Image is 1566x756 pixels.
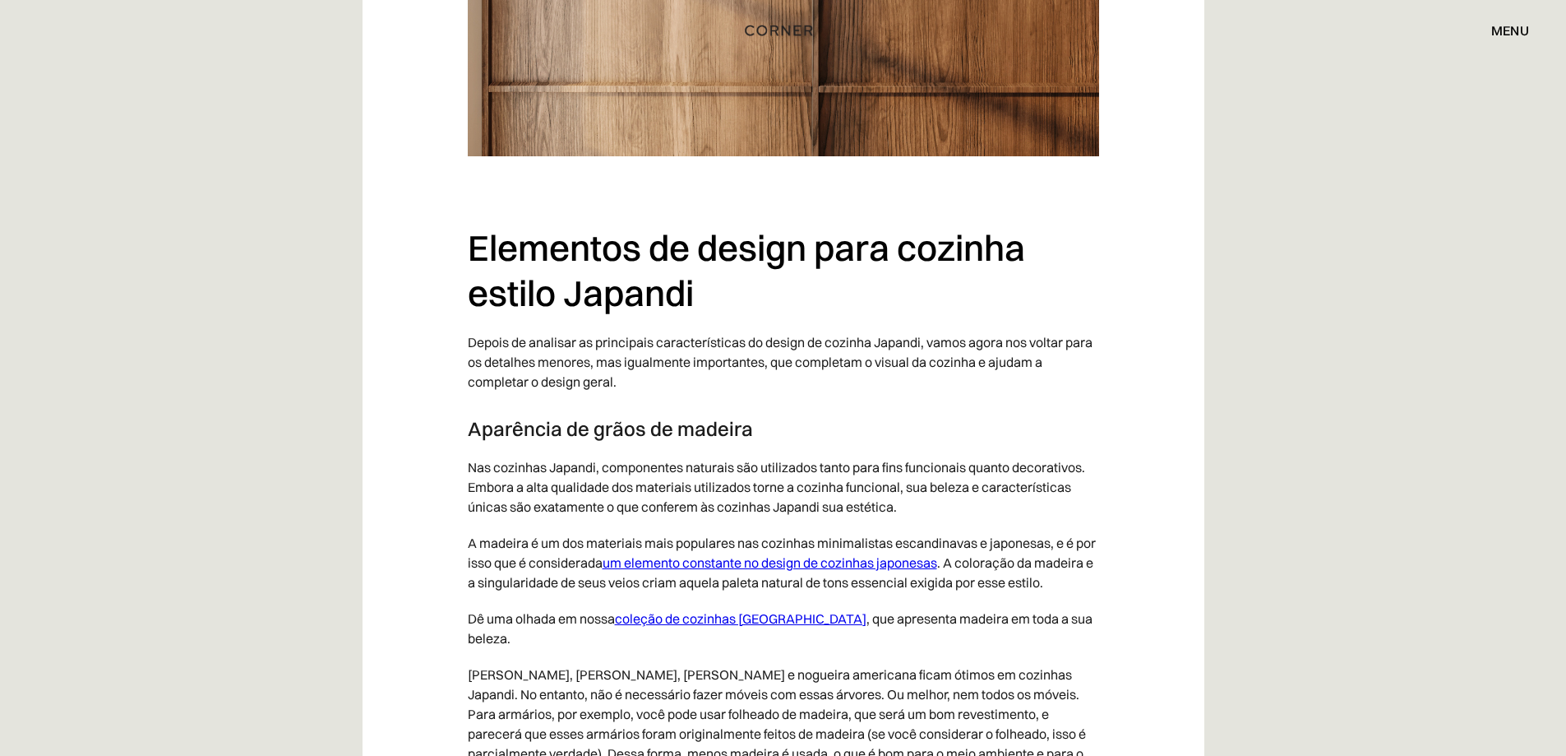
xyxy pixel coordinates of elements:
font: Depois de analisar as principais características do design de cozinha Japandi, vamos agora nos vo... [468,334,1093,390]
div: menu [1475,16,1529,44]
a: um elemento constante no design de cozinhas japonesas [603,554,937,571]
font: , que apresenta madeira em toda a sua beleza. [468,610,1093,647]
a: lar [727,20,840,41]
font: Dê uma olhada em nossa [468,610,615,627]
a: coleção de cozinhas [GEOGRAPHIC_DATA] [615,610,866,627]
font: A madeira é um dos materiais mais populares nas cozinhas minimalistas escandinavas e japonesas, e... [468,535,1096,571]
font: . A coloração da madeira e a singularidade de seus veios criam aquela paleta natural de tons esse... [468,554,1093,591]
font: menu [1491,22,1529,39]
font: Nas cozinhas Japandi, componentes naturais são utilizados tanto para fins funcionais quanto decor... [468,459,1085,515]
font: Elementos de design para cozinha estilo Japandi [468,225,1025,315]
font: Aparência de grãos de madeira [468,416,753,441]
